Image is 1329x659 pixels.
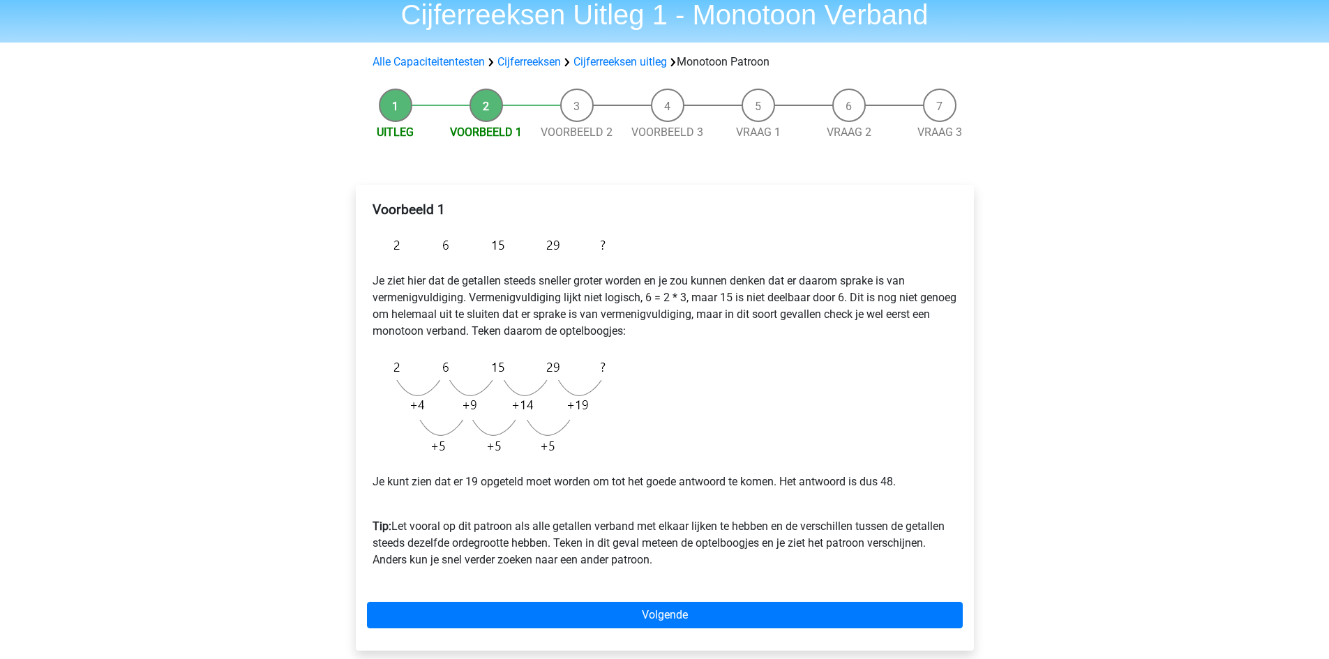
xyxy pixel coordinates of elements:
[367,54,963,70] div: Monotoon Patroon
[631,126,703,139] a: Voorbeeld 3
[497,55,561,68] a: Cijferreeksen
[450,126,522,139] a: Voorbeeld 1
[373,55,485,68] a: Alle Capaciteitentesten
[373,520,391,533] b: Tip:
[377,126,414,139] a: Uitleg
[917,126,962,139] a: Vraag 3
[373,501,957,568] p: Let vooral op dit patroon als alle getallen verband met elkaar lijken te hebben en de verschillen...
[736,126,781,139] a: Vraag 1
[541,126,613,139] a: Voorbeeld 2
[373,273,957,340] p: Je ziet hier dat de getallen steeds sneller groter worden en je zou kunnen denken dat er daarom s...
[573,55,667,68] a: Cijferreeksen uitleg
[373,351,613,462] img: Figure sequences Example 3 explanation.png
[827,126,871,139] a: Vraag 2
[373,202,445,218] b: Voorbeeld 1
[373,474,957,490] p: Je kunt zien dat er 19 opgeteld moet worden om tot het goede antwoord te komen. Het antwoord is d...
[373,229,613,262] img: Figure sequences Example 3.png
[367,602,963,628] a: Volgende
